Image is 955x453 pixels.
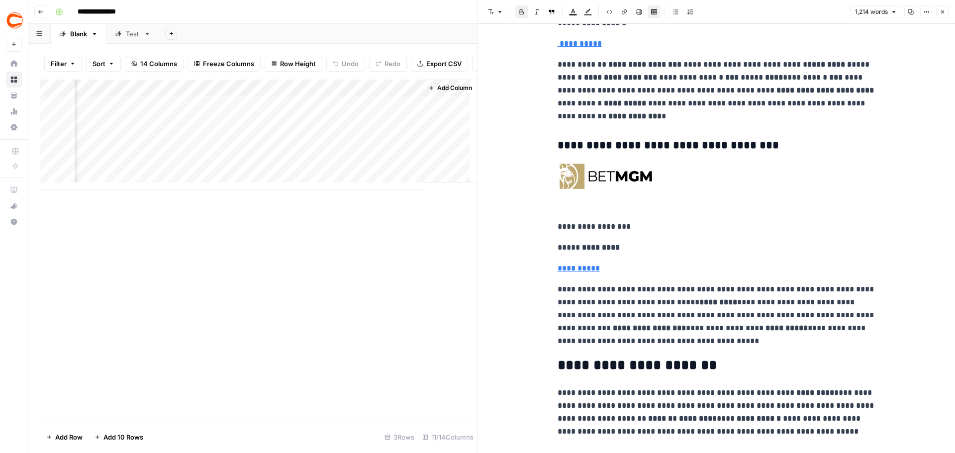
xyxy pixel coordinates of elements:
button: Add 10 Rows [89,429,149,445]
a: Browse [6,72,22,88]
span: Row Height [280,59,316,69]
button: Export CSV [411,56,468,72]
a: Test [106,24,159,44]
a: AirOps Academy [6,182,22,198]
div: 3 Rows [381,429,418,445]
div: Blank [70,29,87,39]
button: 14 Columns [125,56,184,72]
span: Sort [93,59,105,69]
button: Add Row [40,429,89,445]
span: Add Row [55,432,83,442]
button: Workspace: Covers [6,8,22,33]
span: Undo [342,59,359,69]
a: Settings [6,119,22,135]
span: Add Column [437,84,472,92]
span: Export CSV [426,59,462,69]
button: 1,214 words [851,5,901,18]
div: What's new? [6,198,21,213]
span: Freeze Columns [203,59,254,69]
a: Usage [6,103,22,119]
span: 14 Columns [140,59,177,69]
button: Help + Support [6,214,22,230]
span: Filter [51,59,67,69]
a: Your Data [6,88,22,103]
span: Add 10 Rows [103,432,143,442]
span: Redo [384,59,400,69]
button: Sort [86,56,121,72]
button: Redo [369,56,407,72]
img: Covers Logo [6,11,24,29]
button: What's new? [6,198,22,214]
button: Filter [44,56,82,72]
a: Blank [51,24,106,44]
button: Add Column [424,82,476,94]
button: Row Height [265,56,322,72]
span: 1,214 words [855,7,888,16]
div: 11/14 Columns [418,429,477,445]
div: Test [126,29,140,39]
button: Undo [326,56,365,72]
button: Freeze Columns [188,56,261,72]
a: Home [6,56,22,72]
